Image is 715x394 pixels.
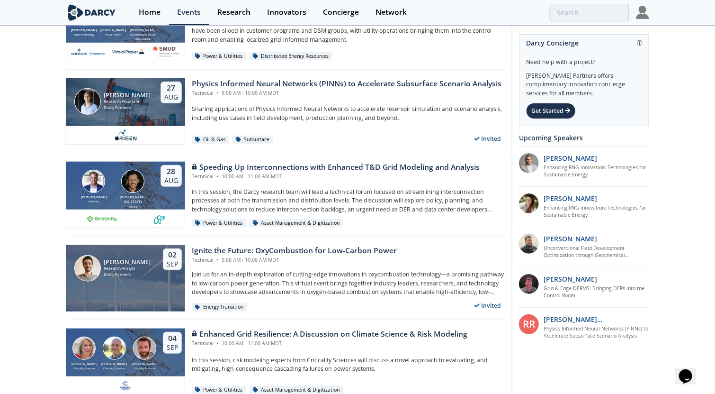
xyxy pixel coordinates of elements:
[192,188,505,214] p: In this session, the Darcy research team will lead a technical forum focused on streamlining inte...
[250,219,343,228] div: Asset Management & Digitization
[519,314,539,334] div: RR
[192,105,505,122] p: Sharing applications of Physics Informed Neural Networks to accelerate reservoir simulation and s...
[192,329,467,340] div: Enhanced Grid Resilience: A Discussion on Climate Science & Risk Modeling
[154,213,166,224] img: 336b6de1-6040-4323-9c13-5718d9811639
[69,28,98,33] div: [PERSON_NAME]
[104,272,151,278] div: Darcy Partners
[519,274,539,294] img: accc9a8e-a9c1-4d58-ae37-132228efcf55
[544,245,650,260] a: Unconventional Field Development Optimization through Geochemical Fingerprinting Technology
[164,176,178,185] div: Aug
[519,153,539,173] img: 1fdb2308-3d70-46db-bc64-f6eabefcce4d
[192,18,505,44] p: In this session, the Darcy team will explore how utilities are thinking about integrating DERs, w...
[192,219,246,228] div: Power & Utilities
[526,103,576,119] div: Get Started
[74,255,101,282] img: Nicolas Lassalle
[192,245,397,257] div: Ignite the Future: OxyCombustion for Low-Carbon Power
[66,162,505,228] a: Brian Fitzsimons [PERSON_NAME] GridUnity Luigi Montana [PERSON_NAME][US_STATE] envelio 28 Aug Spe...
[152,46,179,57] img: Smud.org.png
[167,343,178,352] div: Sep
[544,274,598,284] p: [PERSON_NAME]
[129,362,160,367] div: [PERSON_NAME]
[74,88,101,115] img: Juan Mayol
[192,356,505,374] p: In this session, risk modeling experts from Criticality Sciences will discuss a novel approach to...
[118,205,147,209] div: envelio
[192,257,397,264] div: Technical 9:00 AM - 10:00 AM MDT
[192,78,501,90] div: Physics Informed Neural Networks (PINNs) to Accelerate Subsurface Scenario Analysis
[103,337,126,360] img: Ben Ruddell
[192,340,467,348] div: Technical 10:00 AM - 11:00 AM MDT
[192,136,229,144] div: Oil & Gas
[167,260,178,268] div: Sep
[177,9,201,16] div: Events
[99,362,130,367] div: [PERSON_NAME]
[544,153,598,163] p: [PERSON_NAME]
[526,66,642,98] div: [PERSON_NAME] Partners offers complimentary innovation concierge services for all members.
[637,40,643,46] img: information.svg
[98,28,128,33] div: [PERSON_NAME]
[636,6,649,19] img: Profile
[215,90,220,96] span: •
[471,133,506,145] div: Invited
[118,195,147,205] div: [PERSON_NAME][US_STATE]
[86,213,119,224] img: 1659894010494-gridunity-wp-logo.png
[71,46,105,57] img: cb84fb6c-3603-43a1-87e3-48fd23fb317a
[120,380,132,391] img: f59c13b7-8146-4c0f-b540-69d0cf6e4c34
[192,270,505,296] p: Join us for an in-depth exploration of cutting-edge innovations in oxycombustion technology—a pro...
[104,105,151,111] div: Darcy Partners
[112,46,145,57] img: virtual-peaker.com.png
[82,170,105,193] img: Brian Fitzsimons
[128,28,157,33] div: [PERSON_NAME]
[167,250,178,260] div: 02
[69,367,99,370] div: Criticality Sciences
[164,167,178,176] div: 28
[66,245,505,312] a: Nicolas Lassalle [PERSON_NAME] Research Analyst Darcy Partners 02 Sep Ignite the Future: OxyCombu...
[79,200,108,203] div: GridUnity
[375,9,407,16] div: Network
[544,285,650,300] a: Grid & Edge DERMS: Bringing DERs into the Control Room
[164,83,178,93] div: 27
[215,173,220,180] span: •
[104,266,151,272] div: Research Analyst
[192,303,247,312] div: Energy Transition
[167,334,178,343] div: 04
[323,9,359,16] div: Concierge
[66,78,505,145] a: Juan Mayol [PERSON_NAME] Research Associate Darcy Partners 27 Aug Physics Informed Neural Network...
[192,90,501,97] div: Technical 9:00 AM - 10:00 AM MDT
[217,9,250,16] div: Research
[519,193,539,213] img: 737ad19b-6c50-4cdf-92c7-29f5966a019e
[69,33,98,37] div: Aspen Technology
[544,164,650,179] a: Enhancing RNG innovation: Technologies for Sustainable Energy
[192,52,246,61] div: Power & Utilities
[550,4,629,21] input: Advanced Search
[544,234,598,244] p: [PERSON_NAME]
[98,33,128,37] div: Virtual Peaker
[104,99,151,105] div: Research Associate
[104,259,151,266] div: [PERSON_NAME]
[72,337,96,360] img: Susan Ginsburg
[675,356,706,385] iframe: chat widget
[133,337,156,360] img: Ross Dakin
[128,33,157,41] div: Sacramento Municipal Utility District.
[544,314,650,324] p: [PERSON_NAME] [PERSON_NAME]
[129,367,160,370] div: Criticality Sciences
[215,257,220,263] span: •
[192,173,480,181] div: Technical 10:00 AM - 11:00 AM MDT
[250,52,332,61] div: Distributed Energy Resources
[544,325,650,340] a: Physics Informed Neural Networks (PINNs) to Accelerate Subsurface Scenario Analysis
[544,204,650,220] a: Enhancing RNG innovation: Technologies for Sustainable Energy
[526,51,642,66] div: Need help with a project?
[164,93,178,101] div: Aug
[519,129,649,146] div: Upcoming Speakers
[544,193,598,203] p: [PERSON_NAME]
[471,300,506,312] div: Invited
[79,195,108,200] div: [PERSON_NAME]
[139,9,161,16] div: Home
[121,170,144,193] img: Luigi Montana
[232,136,273,144] div: Subsurface
[215,340,220,347] span: •
[192,162,480,173] div: Speeding Up Interconnections with Enhanced T&D Grid Modeling and Analysis
[519,234,539,254] img: 2k2ez1SvSiOh3gKHmcgF
[112,129,140,141] img: origen.ai.png
[99,367,130,370] div: Criticality Sciences
[69,362,99,367] div: [PERSON_NAME]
